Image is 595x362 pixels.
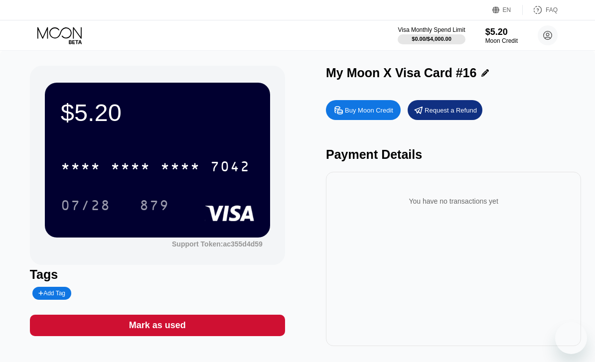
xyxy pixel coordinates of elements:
[326,66,476,80] div: My Moon X Visa Card #16
[61,99,254,126] div: $5.20
[555,322,587,354] iframe: Button to launch messaging window
[32,287,71,300] div: Add Tag
[172,240,263,248] div: Support Token:ac355d4d59
[326,147,581,162] div: Payment Details
[132,193,177,218] div: 879
[129,320,186,331] div: Mark as used
[210,160,250,176] div: 7042
[546,6,558,13] div: FAQ
[412,36,451,42] div: $0.00 / $4,000.00
[345,106,393,115] div: Buy Moon Credit
[503,6,511,13] div: EN
[38,290,65,297] div: Add Tag
[523,5,558,15] div: FAQ
[485,27,518,37] div: $5.20
[398,26,465,44] div: Visa Monthly Spend Limit$0.00/$4,000.00
[30,315,285,336] div: Mark as used
[485,27,518,44] div: $5.20Moon Credit
[425,106,477,115] div: Request a Refund
[398,26,465,33] div: Visa Monthly Spend Limit
[334,187,573,215] div: You have no transactions yet
[30,267,285,282] div: Tags
[485,37,518,44] div: Moon Credit
[53,193,118,218] div: 07/28
[326,100,401,120] div: Buy Moon Credit
[172,240,263,248] div: Support Token: ac355d4d59
[140,199,169,215] div: 879
[61,199,111,215] div: 07/28
[408,100,482,120] div: Request a Refund
[492,5,523,15] div: EN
